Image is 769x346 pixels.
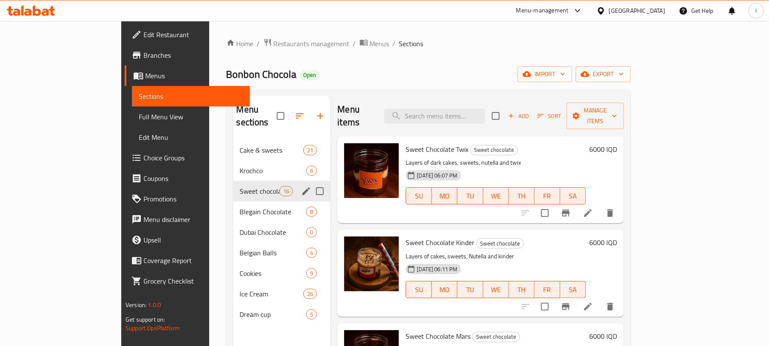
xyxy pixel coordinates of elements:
span: SU [409,190,428,202]
span: WE [487,284,506,296]
span: 26 [304,290,316,298]
input: search [384,109,485,124]
button: TH [509,281,535,298]
nav: breadcrumb [226,38,631,49]
span: import [524,69,565,80]
span: Sort [538,111,561,121]
button: delete [600,203,620,223]
button: export [576,66,631,82]
a: Coverage Report [125,250,250,271]
div: Cake & sweets21 [233,140,331,160]
span: [DATE] 06:07 PM [413,172,461,180]
span: Upsell [143,235,243,245]
img: Sweet Chocolate Twix [344,143,399,198]
div: Menu-management [516,6,569,16]
div: Open [300,70,320,80]
span: Cake & sweets [240,145,304,155]
li: / [393,38,396,49]
span: Get support on: [126,314,165,325]
span: Sweet Chocolate Twix [406,143,468,156]
span: 1.0.0 [148,299,161,311]
a: Upsell [125,230,250,250]
span: SA [564,190,582,202]
p: Layers of cakes, sweets, Nutella and kinder [406,251,585,262]
span: TH [512,284,531,296]
span: Sweet Chocolate Kinder [406,236,474,249]
span: Grocery Checklist [143,276,243,286]
div: Cookies9 [233,263,331,284]
button: SU [406,281,432,298]
button: SA [560,281,586,298]
div: Krochco6 [233,160,331,181]
img: Sweet Chocolate Kinder [344,237,399,291]
span: l [755,6,757,15]
span: Select all sections [272,107,289,125]
div: Sweet chocolate [476,238,524,248]
div: Dream cup5 [233,304,331,325]
span: Sweet chocolate [471,145,518,155]
span: 16 [280,187,292,195]
button: FR [535,281,560,298]
a: Choice Groups [125,148,250,168]
a: Support.OpsPlatform [126,322,180,334]
span: Select to update [536,298,554,316]
a: Menus [125,65,250,86]
span: FR [538,190,557,202]
a: Menus [360,38,389,49]
button: Sort [535,109,563,123]
div: Belgian Balls [240,248,307,258]
span: Sweet chocolate [477,239,523,248]
div: Blegain Chocolate8 [233,201,331,222]
button: delete [600,296,620,317]
span: TU [461,284,480,296]
div: Sweet chocolate16edit [233,181,331,201]
a: Edit menu item [583,302,593,312]
h2: Menu sections [237,103,277,129]
div: Dream cup [240,309,307,319]
span: FR [538,284,557,296]
span: [DATE] 06:11 PM [413,265,461,273]
span: Menus [370,38,389,49]
div: [GEOGRAPHIC_DATA] [609,6,665,15]
span: Branches [143,50,243,60]
span: 21 [304,146,316,154]
div: items [306,268,317,278]
span: Select to update [536,204,554,222]
button: Add [505,109,532,123]
span: Version: [126,299,146,311]
a: Sections [132,86,250,106]
span: SU [409,284,428,296]
div: items [306,227,317,237]
button: WE [483,281,509,298]
span: MO [435,190,454,202]
h6: 6000 IQD [589,143,617,155]
span: Open [300,71,320,79]
div: Dubai Chocolate [240,227,307,237]
div: Belgian Balls4 [233,242,331,263]
a: Edit Restaurant [125,24,250,45]
div: Dubai Chocolate0 [233,222,331,242]
span: Full Menu View [139,112,243,122]
span: WE [487,190,506,202]
span: Krochco [240,166,307,176]
span: Sections [399,38,424,49]
button: SU [406,187,432,204]
button: Manage items [567,103,624,129]
span: Restaurants management [274,38,350,49]
span: Ice Cream [240,289,304,299]
span: Choice Groups [143,153,243,163]
button: edit [300,185,313,198]
div: items [306,207,317,217]
p: Layers of dark cakes, sweets, nutella and twix [406,157,585,168]
div: Ice Cream26 [233,284,331,304]
span: Select section [487,107,505,125]
span: Add [507,111,530,121]
div: items [306,248,317,258]
span: Sweet chocolate [240,186,280,196]
h6: 6000 IQD [589,330,617,342]
span: Menus [145,71,243,81]
a: Edit menu item [583,208,593,218]
div: items [303,145,317,155]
